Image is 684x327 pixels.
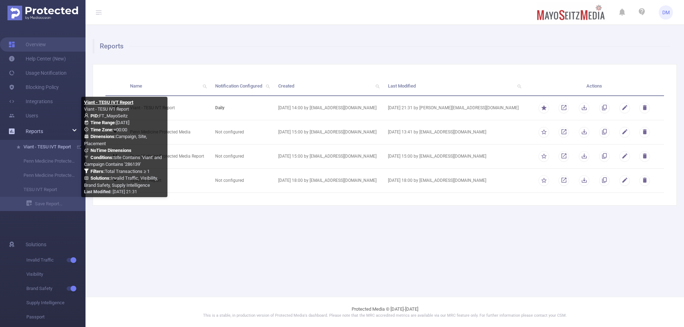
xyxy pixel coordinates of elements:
td: [DATE] 14:00 by [EMAIL_ADDRESS][DOMAIN_NAME] [273,96,382,120]
h1: Reports [93,39,671,53]
i: icon: search [263,77,273,95]
span: [DATE] 21:31 [84,189,137,194]
td: Viant - TESU IVT Report [125,96,210,120]
a: Integrations [9,94,53,109]
b: No Time Dimensions [90,148,131,153]
td: [DATE] 15:00 by [EMAIL_ADDRESS][DOMAIN_NAME] [383,144,524,169]
span: Invalid Traffic, Visibility, Brand Safety, Supply Intelligence [84,175,158,188]
td: Not configured [210,120,273,144]
span: Last Modified [388,83,416,89]
a: Save Report... [26,197,85,211]
span: Site Contains 'Viant' and Campaign Contains '286139' [84,155,162,167]
td: [DATE] 13:41 by [EMAIL_ADDRESS][DOMAIN_NAME] [383,120,524,144]
a: Viant - TESU IVT Report [14,140,77,154]
b: Dimensions : [90,134,116,139]
span: Visibility [26,267,85,281]
a: TESU IVT Report [14,183,77,197]
span: Solutions [26,237,46,252]
td: [DATE] 21:31 by [PERSON_NAME][EMAIL_ADDRESS][DOMAIN_NAME] [383,96,524,120]
span: Supply Intelligence [26,296,85,310]
a: Overview [9,37,46,52]
b: Solutions : [90,175,111,181]
b: daily [215,105,224,110]
td: Not configured [210,169,273,193]
i: icon: search [200,77,210,95]
td: [DATE] 15:00 by [EMAIL_ADDRESS][DOMAIN_NAME] [273,120,382,144]
img: Protected Media [7,6,78,20]
span: DM [662,5,670,20]
span: Actions [586,83,602,89]
span: Passport [26,310,85,324]
footer: Protected Media © [DATE]-[DATE] [85,297,684,327]
td: [DATE] 15:00 by [EMAIL_ADDRESS][DOMAIN_NAME] [273,144,382,169]
a: Penn Medicine Protected Media Report [14,168,77,183]
span: FT_MayoSeitz [DATE] +00:00 [84,113,162,188]
td: Not configured [210,144,273,169]
span: Total Transactions ≥ 1 [90,169,150,174]
span: Created [278,83,294,89]
span: Brand Safety [26,281,85,296]
i: icon: user [84,113,90,118]
span: Reports [26,128,43,134]
b: Last Modified: [84,189,112,194]
b: Time Range: [90,120,116,125]
i: icon: search [373,77,383,95]
b: Viant - TESU IVT Report [84,100,133,105]
span: Campaign, Site, Placement [84,134,147,146]
b: Conditions : [90,155,114,160]
span: Invalid Traffic [26,253,85,267]
a: Blocking Policy [9,80,59,94]
b: PID: [90,113,99,118]
span: Viant - TESU IVT Report [84,107,129,112]
a: Usage Notification [9,66,67,80]
b: Time Zone: [90,127,114,132]
a: Users [9,109,38,123]
i: icon: search [514,77,524,95]
b: Filters : [90,169,105,174]
a: Reports [26,124,43,138]
a: Help Center (New) [9,52,66,66]
p: This is a stable, in production version of Protected Media's dashboard. Please note that the MRC ... [103,313,666,319]
span: Notification Configured [215,83,262,89]
td: [DATE] 18:00 by [EMAIL_ADDRESS][DOMAIN_NAME] [273,169,382,193]
a: Penn Medicine Protected Media [14,154,77,168]
td: [DATE] 18:00 by [EMAIL_ADDRESS][DOMAIN_NAME] [383,169,524,193]
span: Name [130,83,142,89]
